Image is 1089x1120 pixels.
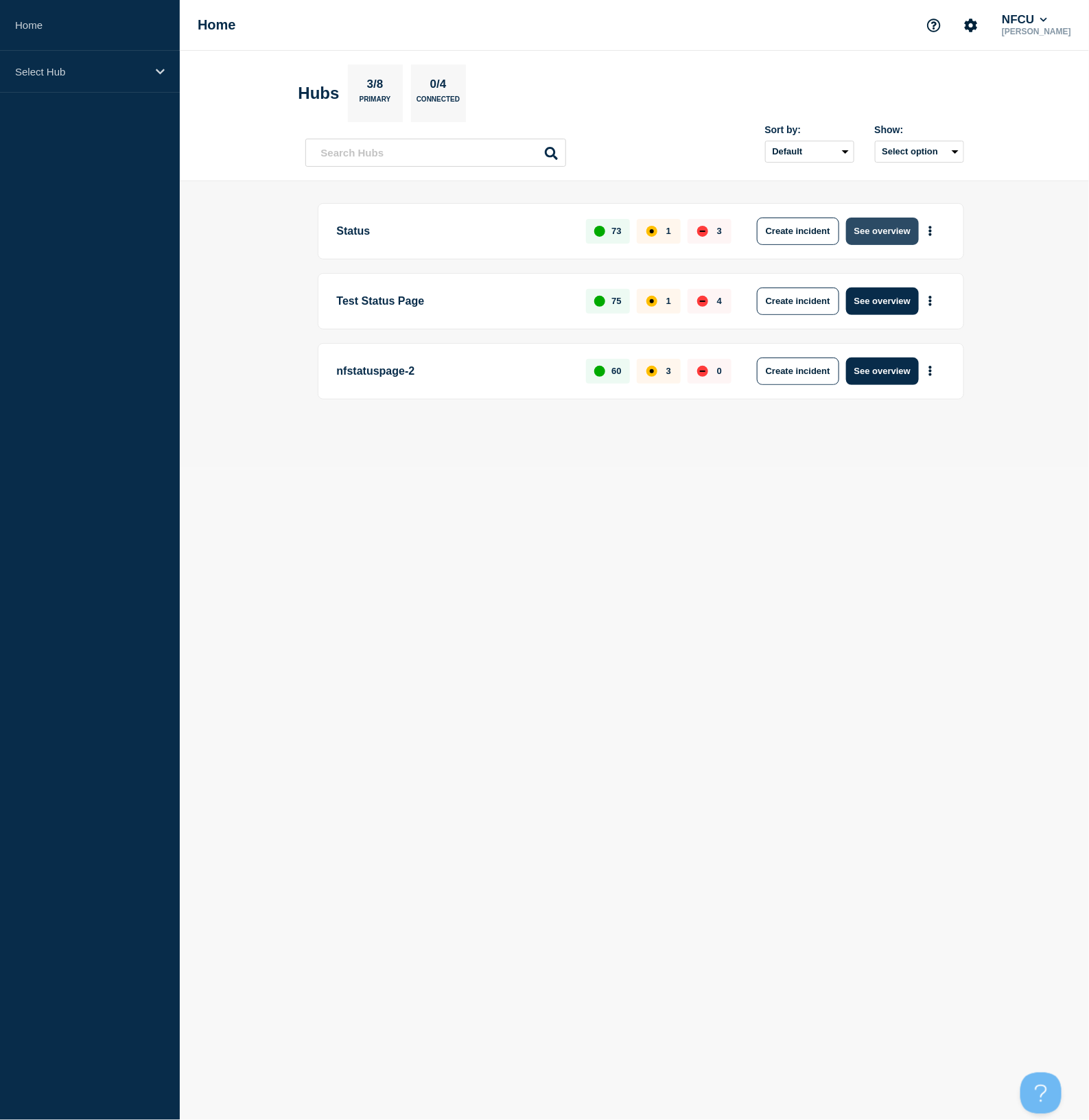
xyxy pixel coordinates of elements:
input: Search Hubs [305,139,566,167]
p: nfstatuspage-2 [337,358,571,385]
p: 1 [666,226,671,236]
button: See overview [846,288,919,315]
p: 0/4 [425,78,452,95]
p: Status [337,218,571,245]
p: 0 [717,366,722,376]
p: 3 [717,226,722,236]
button: Support [920,11,948,40]
p: [PERSON_NAME] [999,27,1074,36]
h1: Home [198,17,236,33]
p: 75 [611,296,621,306]
button: More actions [922,358,939,384]
div: up [594,366,605,377]
div: affected [646,366,657,377]
div: affected [646,226,657,237]
button: See overview [846,358,919,385]
button: Account settings [957,11,985,40]
div: Sort by: [765,124,854,135]
p: 3 [666,366,671,376]
p: 73 [611,226,621,236]
button: More actions [922,288,939,314]
h2: Hubs [298,84,340,103]
div: up [594,226,605,237]
button: Select option [875,141,964,163]
select: Sort by [765,141,854,163]
div: down [697,296,708,307]
p: 60 [611,366,621,376]
button: Create incident [757,218,839,245]
div: affected [646,296,657,307]
p: Primary [360,95,391,110]
p: Test Status Page [337,288,571,315]
iframe: Help Scout Beacon - Open [1020,1073,1062,1114]
div: Show: [875,124,964,135]
button: More actions [922,218,939,244]
p: 3/8 [362,78,388,95]
button: Create incident [757,358,839,385]
p: 4 [717,296,722,306]
div: up [594,296,605,307]
button: Create incident [757,288,839,315]
p: Select Hub [15,66,147,78]
button: NFCU [999,13,1050,27]
button: See overview [846,218,919,245]
div: down [697,226,708,237]
div: down [697,366,708,377]
p: Connected [417,95,460,110]
p: 1 [666,296,671,306]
